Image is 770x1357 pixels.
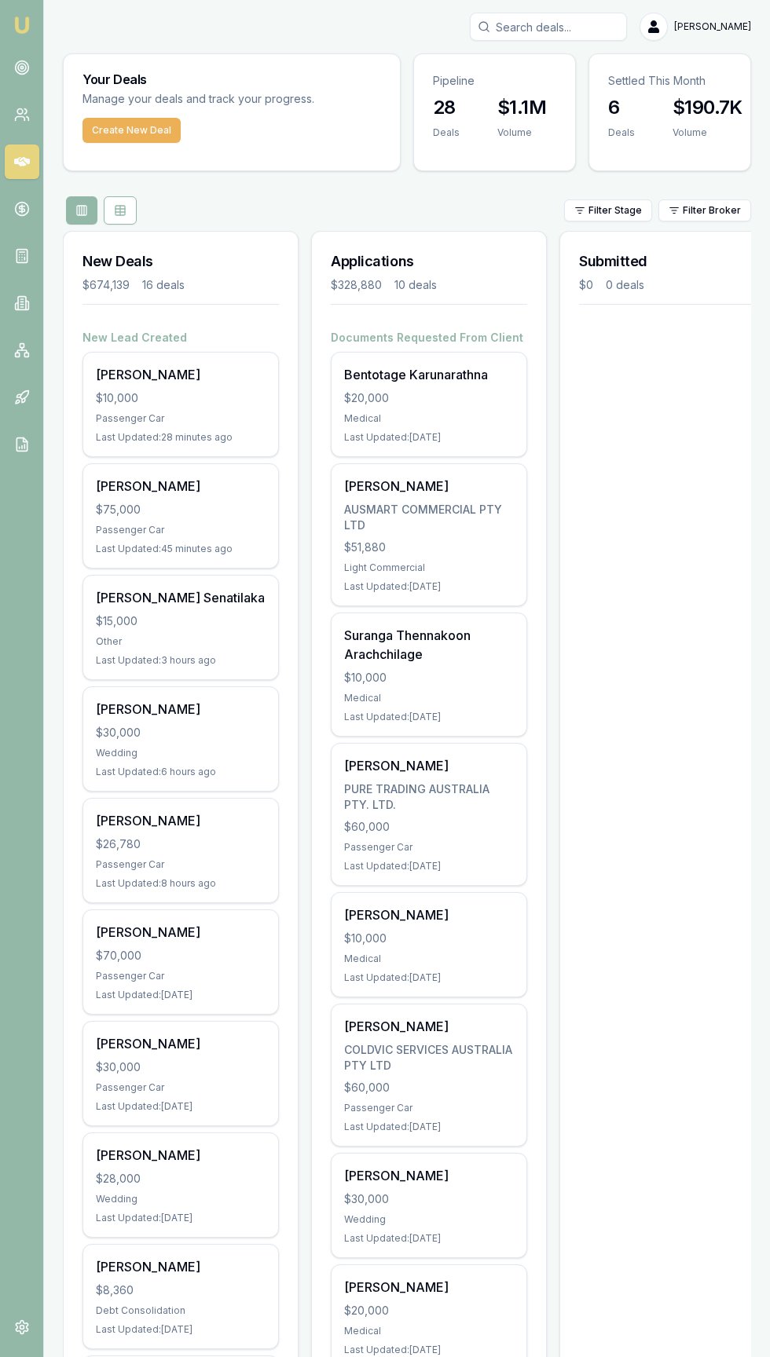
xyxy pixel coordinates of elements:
[344,953,514,965] div: Medical
[344,1232,514,1245] div: Last Updated: [DATE]
[344,1325,514,1337] div: Medical
[344,1303,514,1319] div: $20,000
[344,1121,514,1133] div: Last Updated: [DATE]
[344,905,514,924] div: [PERSON_NAME]
[82,277,130,293] div: $674,139
[344,1042,514,1074] div: COLDVIC SERVICES AUSTRALIA PTY LTD
[96,747,266,759] div: Wedding
[96,543,266,555] div: Last Updated: 45 minutes ago
[96,431,266,444] div: Last Updated: 28 minutes ago
[433,73,556,89] p: Pipeline
[96,1257,266,1276] div: [PERSON_NAME]
[674,20,751,33] span: [PERSON_NAME]
[96,1034,266,1053] div: [PERSON_NAME]
[96,524,266,536] div: Passenger Car
[82,251,279,272] h3: New Deals
[96,1304,266,1317] div: Debt Consolidation
[588,204,642,217] span: Filter Stage
[96,477,266,496] div: [PERSON_NAME]
[344,1344,514,1356] div: Last Updated: [DATE]
[344,431,514,444] div: Last Updated: [DATE]
[82,90,381,108] p: Manage your deals and track your progress.
[344,365,514,384] div: Bentotage Karunarathna
[344,580,514,593] div: Last Updated: [DATE]
[344,1213,514,1226] div: Wedding
[344,692,514,704] div: Medical
[96,654,266,667] div: Last Updated: 3 hours ago
[96,1081,266,1094] div: Passenger Car
[344,390,514,406] div: $20,000
[344,971,514,984] div: Last Updated: [DATE]
[344,670,514,686] div: $10,000
[608,95,635,120] h3: 6
[142,277,185,293] div: 16 deals
[344,502,514,533] div: AUSMART COMMERCIAL PTY LTD
[96,766,266,778] div: Last Updated: 6 hours ago
[344,561,514,574] div: Light Commercial
[96,412,266,425] div: Passenger Car
[344,1017,514,1036] div: [PERSON_NAME]
[96,502,266,518] div: $75,000
[331,330,527,346] h4: Documents Requested From Client
[579,277,593,293] div: $0
[96,989,266,1001] div: Last Updated: [DATE]
[344,1278,514,1297] div: [PERSON_NAME]
[673,126,742,139] div: Volume
[96,635,266,648] div: Other
[394,277,437,293] div: 10 deals
[13,16,31,35] img: emu-icon-u.png
[344,756,514,775] div: [PERSON_NAME]
[96,836,266,852] div: $26,780
[433,95,460,120] h3: 28
[344,819,514,835] div: $60,000
[96,970,266,982] div: Passenger Car
[344,860,514,872] div: Last Updated: [DATE]
[96,1323,266,1336] div: Last Updated: [DATE]
[96,613,266,629] div: $15,000
[344,931,514,946] div: $10,000
[608,126,635,139] div: Deals
[344,477,514,496] div: [PERSON_NAME]
[96,1282,266,1298] div: $8,360
[673,95,742,120] h3: $190.7K
[683,204,741,217] span: Filter Broker
[96,923,266,942] div: [PERSON_NAME]
[96,948,266,964] div: $70,000
[344,1080,514,1095] div: $60,000
[344,626,514,664] div: Suranga Thennakoon Arachchilage
[96,811,266,830] div: [PERSON_NAME]
[82,330,279,346] h4: New Lead Created
[344,412,514,425] div: Medical
[344,540,514,555] div: $51,880
[606,277,644,293] div: 0 deals
[608,73,731,89] p: Settled This Month
[470,13,627,41] input: Search deals
[564,199,652,221] button: Filter Stage
[96,390,266,406] div: $10,000
[96,1193,266,1205] div: Wedding
[96,1146,266,1165] div: [PERSON_NAME]
[344,711,514,723] div: Last Updated: [DATE]
[433,126,460,139] div: Deals
[344,781,514,813] div: PURE TRADING AUSTRALIA PTY. LTD.
[331,277,382,293] div: $328,880
[331,251,527,272] h3: Applications
[96,365,266,384] div: [PERSON_NAME]
[344,1166,514,1185] div: [PERSON_NAME]
[497,126,546,139] div: Volume
[82,73,381,86] h3: Your Deals
[96,877,266,890] div: Last Updated: 8 hours ago
[82,118,181,143] button: Create New Deal
[96,1100,266,1113] div: Last Updated: [DATE]
[344,1102,514,1114] div: Passenger Car
[658,199,751,221] button: Filter Broker
[96,1212,266,1224] div: Last Updated: [DATE]
[96,1059,266,1075] div: $30,000
[96,588,266,607] div: [PERSON_NAME] Senatilaka
[344,1191,514,1207] div: $30,000
[96,858,266,871] div: Passenger Car
[96,700,266,719] div: [PERSON_NAME]
[497,95,546,120] h3: $1.1M
[96,725,266,741] div: $30,000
